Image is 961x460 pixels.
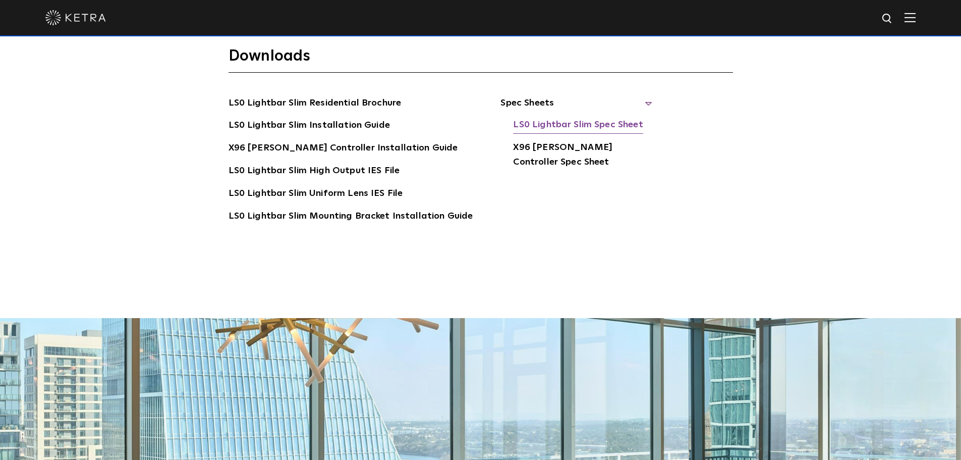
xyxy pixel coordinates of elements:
a: LS0 Lightbar Slim Uniform Lens IES File [229,186,403,202]
a: LS0 Lightbar Slim Mounting Bracket Installation Guide [229,209,473,225]
h3: Downloads [229,46,733,73]
span: Spec Sheets [500,96,652,118]
a: LS0 Lightbar Slim Residential Brochure [229,96,402,112]
img: search icon [881,13,894,25]
img: ketra-logo-2019-white [45,10,106,25]
img: Hamburger%20Nav.svg [905,13,916,22]
a: LS0 Lightbar Slim High Output IES File [229,164,400,180]
a: LS0 Lightbar Slim Spec Sheet [513,118,643,134]
a: X96 [PERSON_NAME] Controller Spec Sheet [513,140,652,171]
a: LS0 Lightbar Slim Installation Guide [229,118,390,134]
a: X96 [PERSON_NAME] Controller Installation Guide [229,141,458,157]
